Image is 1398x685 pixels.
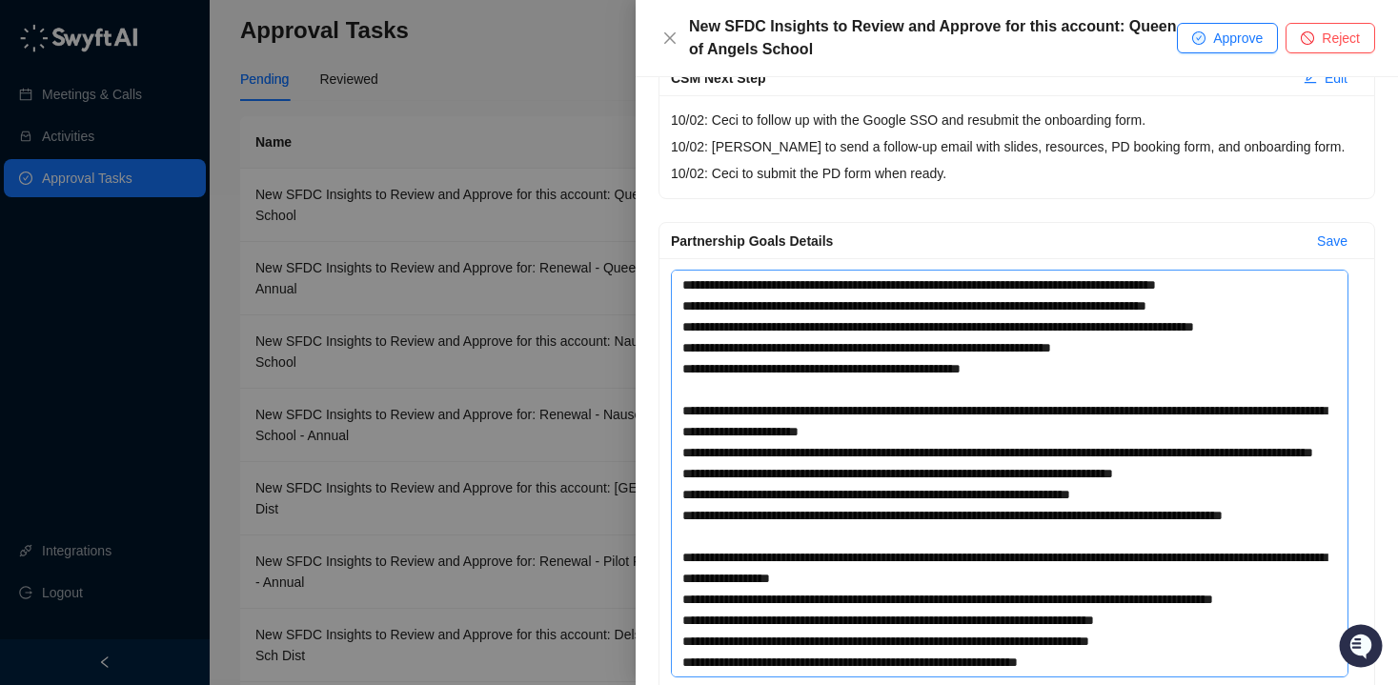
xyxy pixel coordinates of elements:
div: Start new chat [65,172,313,191]
iframe: Open customer support [1337,622,1388,674]
span: Save [1317,231,1347,252]
span: Status [105,267,147,286]
img: Swyft AI [19,19,57,57]
div: 📶 [86,269,101,284]
img: 5124521997842_fc6d7dfcefe973c2e489_88.png [19,172,53,207]
span: Edit [1325,68,1347,89]
span: Docs [38,267,71,286]
button: Reject [1286,23,1375,53]
p: 10/02: Ceci to follow up with the Google SSO and resubmit the onboarding form. 10/02: [PERSON_NAM... [671,107,1363,187]
div: Partnership Goals Details [671,231,1302,252]
div: New SFDC Insights to Review and Approve for this account: Queen of Angels School [689,15,1177,61]
span: Reject [1322,28,1360,49]
a: 📚Docs [11,259,78,293]
a: Powered byPylon [134,312,231,328]
h2: How can we help? [19,107,347,137]
div: CSM Next Step [671,68,1288,89]
a: 📶Status [78,259,154,293]
button: Start new chat [324,178,347,201]
span: Pylon [190,313,231,328]
span: edit [1304,71,1317,84]
button: Save [1302,226,1363,256]
textarea: Partnership Goals Details [671,270,1348,677]
span: check-circle [1192,31,1206,45]
p: Welcome 👋 [19,76,347,107]
span: close [662,30,678,46]
span: Approve [1213,28,1263,49]
button: Edit [1288,63,1363,93]
div: We're available if you need us! [65,191,241,207]
span: stop [1301,31,1314,45]
div: 📚 [19,269,34,284]
button: Approve [1177,23,1278,53]
button: Close [658,27,681,50]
